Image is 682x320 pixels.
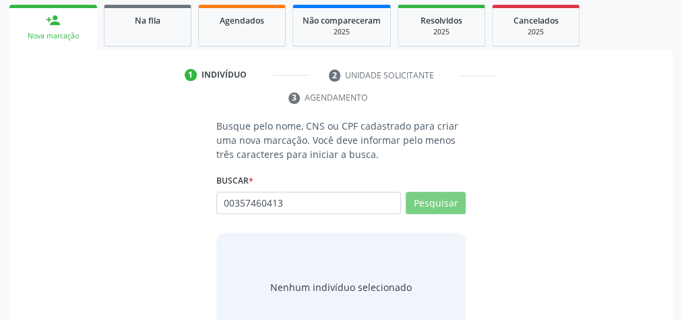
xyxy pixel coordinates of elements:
[216,192,401,215] input: Busque por nome, CNS ou CPF
[303,27,381,37] div: 2025
[216,119,466,161] p: Busque pelo nome, CNS ou CPF cadastrado para criar uma nova marcação. Você deve informar pelo men...
[303,15,381,26] span: Não compareceram
[421,15,462,26] span: Resolvidos
[502,27,569,37] div: 2025
[216,171,253,192] label: Buscar
[19,31,88,41] div: Nova marcação
[46,13,61,28] div: person_add
[270,280,412,294] div: Nenhum indivíduo selecionado
[135,15,160,26] span: Na fila
[201,69,247,81] div: Indivíduo
[408,27,475,37] div: 2025
[220,15,264,26] span: Agendados
[406,192,466,215] button: Pesquisar
[514,15,559,26] span: Cancelados
[185,69,197,81] div: 1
